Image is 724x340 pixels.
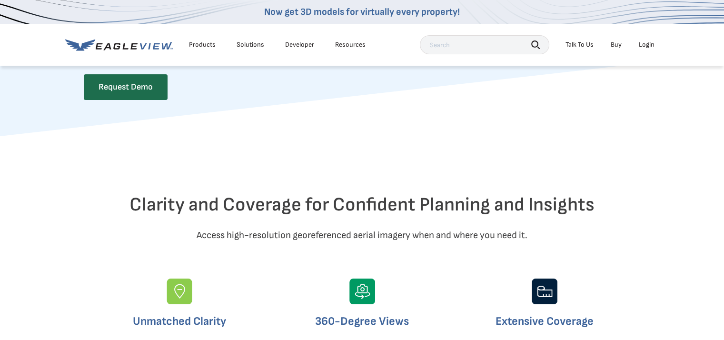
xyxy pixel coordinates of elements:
[96,314,263,329] h3: Unmatched Clarity
[84,228,641,243] p: Access high-resolution georeferenced aerial imagery when and where you need it.
[84,74,168,100] a: Request Demo
[461,314,628,329] h3: Extensive Coverage
[189,40,216,49] div: Products
[639,40,655,49] div: Login
[84,193,641,216] h2: Clarity and Coverage for Confident Planning and Insights
[611,40,622,49] a: Buy
[285,40,314,49] a: Developer
[565,40,594,49] div: Talk To Us
[237,40,264,49] div: Solutions
[279,314,446,329] h3: 360-Degree Views
[420,35,549,54] input: Search
[335,40,366,49] div: Resources
[264,6,460,18] a: Now get 3D models for virtually every property!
